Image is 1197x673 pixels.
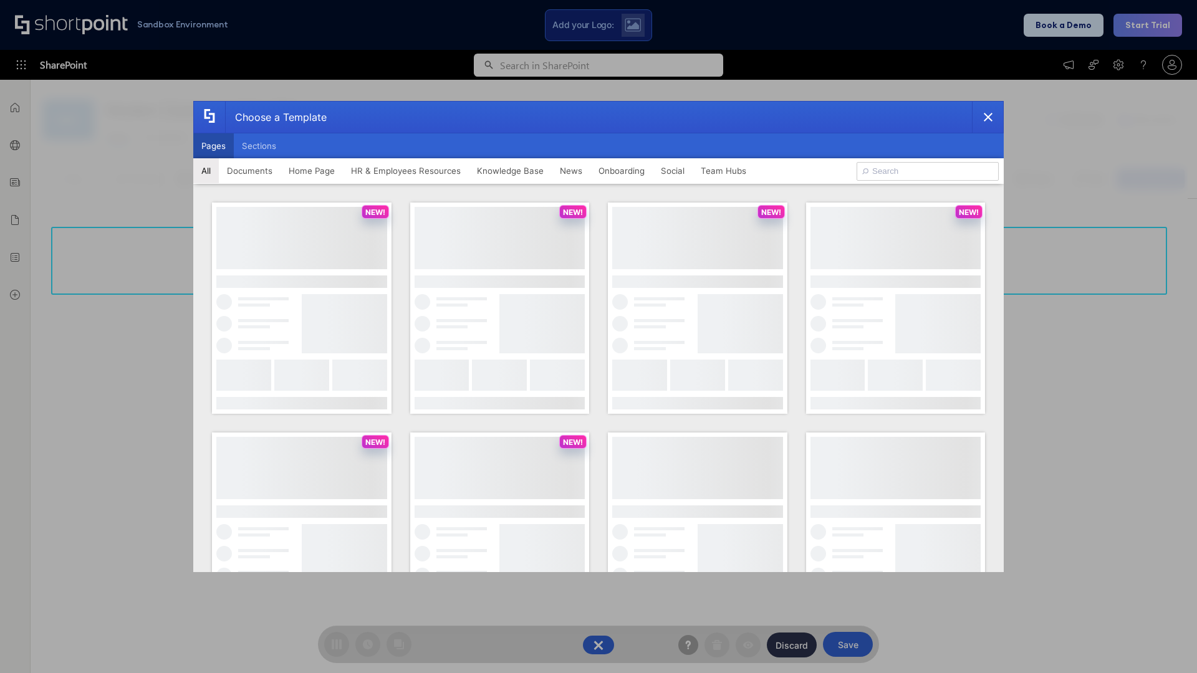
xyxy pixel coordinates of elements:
[343,158,469,183] button: HR & Employees Resources
[469,158,552,183] button: Knowledge Base
[761,208,781,217] p: NEW!
[193,101,1004,572] div: template selector
[225,102,327,133] div: Choose a Template
[193,158,219,183] button: All
[219,158,281,183] button: Documents
[193,133,234,158] button: Pages
[563,208,583,217] p: NEW!
[693,158,754,183] button: Team Hubs
[1135,613,1197,673] iframe: Chat Widget
[365,437,385,447] p: NEW!
[281,158,343,183] button: Home Page
[234,133,284,158] button: Sections
[959,208,979,217] p: NEW!
[365,208,385,217] p: NEW!
[552,158,590,183] button: News
[653,158,693,183] button: Social
[590,158,653,183] button: Onboarding
[563,437,583,447] p: NEW!
[857,162,999,181] input: Search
